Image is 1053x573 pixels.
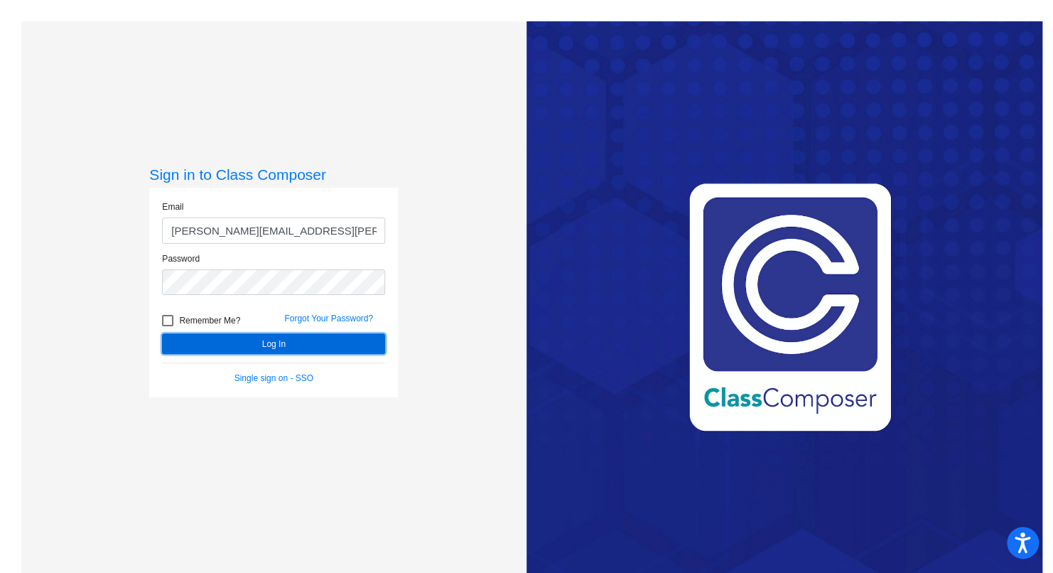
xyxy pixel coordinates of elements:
label: Email [162,200,183,213]
h3: Sign in to Class Composer [149,166,398,183]
label: Password [162,252,200,265]
a: Forgot Your Password? [284,314,373,323]
button: Log In [162,333,385,354]
a: Single sign on - SSO [234,373,313,383]
span: Remember Me? [179,312,240,329]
